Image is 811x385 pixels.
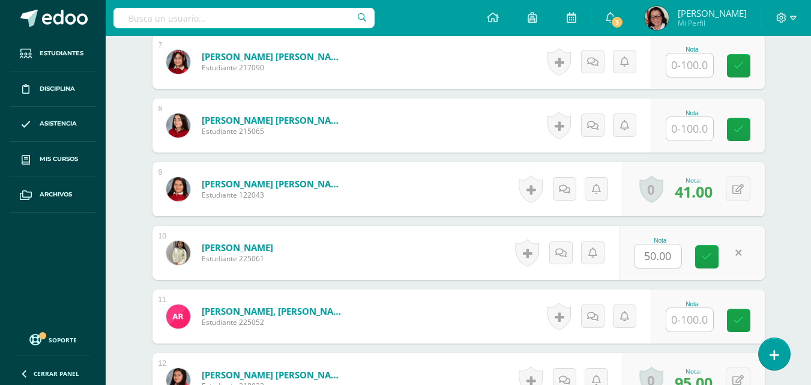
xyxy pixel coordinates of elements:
[678,7,747,19] span: [PERSON_NAME]
[166,50,190,74] img: 920cf34981bbe8c79d9680b56ff2079e.png
[202,114,346,126] a: [PERSON_NAME] [PERSON_NAME]
[202,62,346,73] span: Estudiante 217090
[202,126,346,136] span: Estudiante 215065
[678,18,747,28] span: Mi Perfil
[675,181,713,202] span: 41.00
[10,71,96,107] a: Disciplina
[639,175,663,203] a: 0
[10,177,96,213] a: Archivos
[634,237,687,244] div: Nota
[202,50,346,62] a: [PERSON_NAME] [PERSON_NAME]
[166,114,190,138] img: 769084669134f7ef842f23ee995fd48c.png
[202,369,346,381] a: [PERSON_NAME] [PERSON_NAME]
[202,305,346,317] a: [PERSON_NAME], [PERSON_NAME]
[202,317,346,327] span: Estudiante 225052
[666,308,713,332] input: 0-100.0
[166,305,190,329] img: 4de774f42518d4eb8b75a0b3566c67d2.png
[666,46,719,53] div: Nota
[34,369,79,378] span: Cerrar panel
[202,253,273,264] span: Estudiante 225061
[675,367,713,375] div: Nota:
[635,244,681,268] input: 0-100.0
[645,6,669,30] img: 073ab9fb05eb5e4f9239493c9ec9f7a2.png
[40,154,78,164] span: Mis cursos
[40,84,75,94] span: Disciplina
[40,190,72,199] span: Archivos
[113,8,375,28] input: Busca un usuario...
[611,16,624,29] span: 3
[202,178,346,190] a: [PERSON_NAME] [PERSON_NAME]
[40,49,83,58] span: Estudiantes
[14,331,91,347] a: Soporte
[166,177,190,201] img: 8124647394044f838503c2024189f6eb.png
[666,117,713,141] input: 0-100.0
[675,176,713,184] div: Nota:
[40,119,77,129] span: Asistencia
[202,190,346,200] span: Estudiante 122043
[10,107,96,142] a: Asistencia
[666,53,713,77] input: 0-100.0
[10,142,96,177] a: Mis cursos
[202,241,273,253] a: [PERSON_NAME]
[666,110,719,117] div: Nota
[49,336,77,344] span: Soporte
[166,241,190,265] img: 1128752aef407f3f062bc335c7b8dc34.png
[10,36,96,71] a: Estudiantes
[666,301,719,308] div: Nota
